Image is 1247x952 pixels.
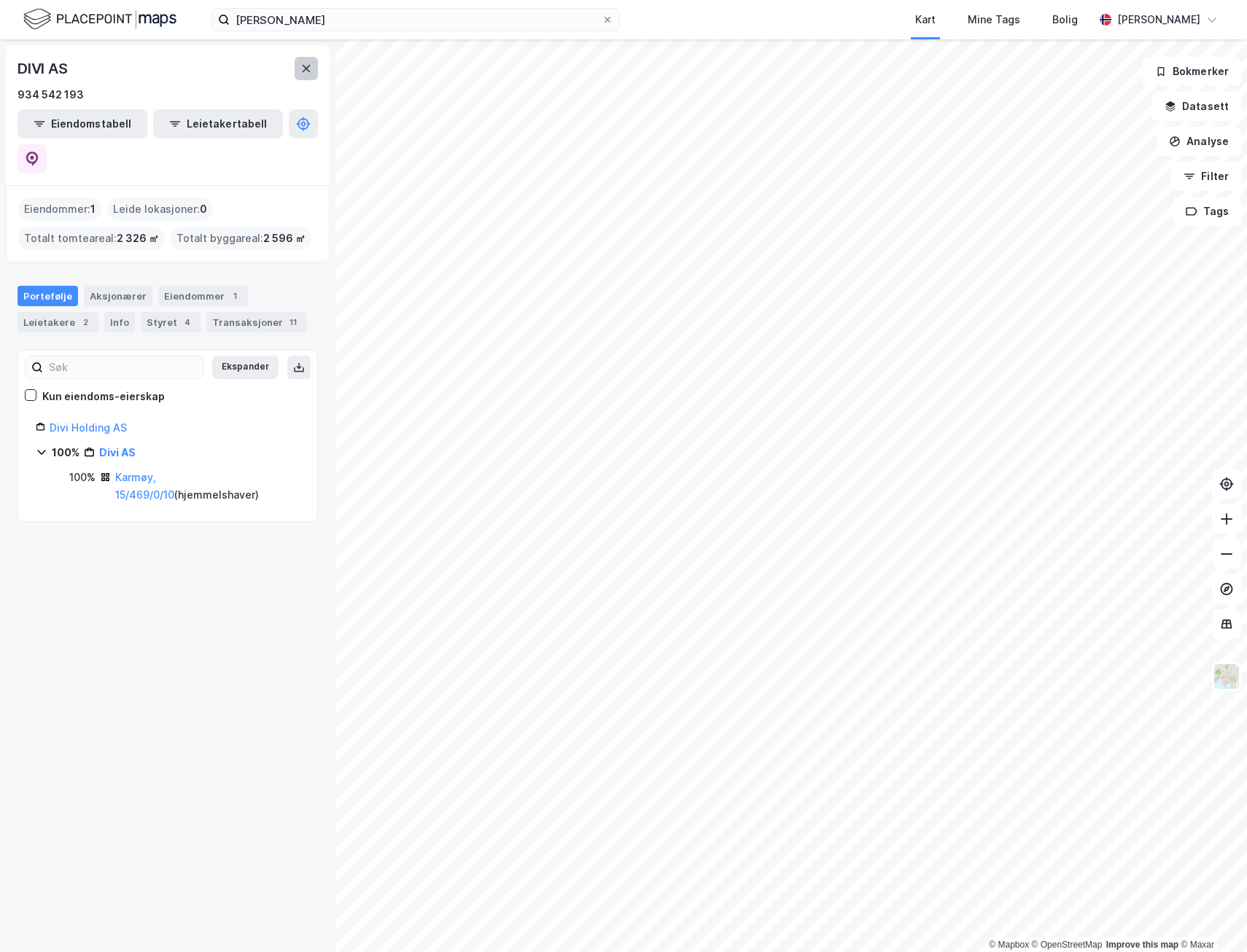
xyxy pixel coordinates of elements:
[18,198,101,221] div: Eiendommer :
[1174,882,1247,952] iframe: Chat Widget
[263,230,306,247] span: 2 596 ㎡
[968,11,1020,28] div: Mine Tags
[1032,940,1103,950] a: OpenStreetMap
[18,227,165,250] div: Totalt tomteareal :
[158,286,248,306] div: Eiendommer
[18,286,78,306] div: Portefølje
[69,469,96,486] div: 100%
[104,312,135,332] div: Info
[171,227,311,250] div: Totalt byggareal :
[1213,663,1240,690] img: Z
[50,421,127,434] a: Divi Holding AS
[915,11,936,28] div: Kart
[115,469,300,504] div: ( hjemmelshaver )
[1152,92,1241,121] button: Datasett
[78,315,93,329] div: 2
[18,57,71,80] div: DIVI AS
[212,356,279,379] button: Ekspander
[989,940,1029,950] a: Mapbox
[180,315,195,329] div: 4
[230,9,602,31] input: Søk på adresse, matrikkel, gårdeiere, leietakere eller personer
[18,312,98,332] div: Leietakere
[23,7,176,32] img: logo.f888ab2527a4732fd821a326f86c7f29.svg
[117,230,159,247] span: 2 326 ㎡
[141,312,201,332] div: Styret
[43,356,203,378] input: Søk
[42,388,165,405] div: Kun eiendoms-eierskap
[84,286,152,306] div: Aksjonærer
[18,109,147,138] button: Eiendomstabell
[228,289,242,303] div: 1
[1171,162,1241,191] button: Filter
[52,444,79,461] div: 100%
[200,200,207,218] span: 0
[1106,940,1178,950] a: Improve this map
[1052,11,1078,28] div: Bolig
[1143,57,1241,86] button: Bokmerker
[115,471,174,501] a: Karmøy, 15/469/0/10
[107,198,213,221] div: Leide lokasjoner :
[1157,127,1241,156] button: Analyse
[286,315,300,329] div: 11
[90,200,96,218] span: 1
[1117,11,1200,28] div: [PERSON_NAME]
[18,86,84,104] div: 934 542 193
[153,109,283,138] button: Leietakertabell
[206,312,306,332] div: Transaksjoner
[1173,197,1241,226] button: Tags
[99,446,136,459] a: Divi AS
